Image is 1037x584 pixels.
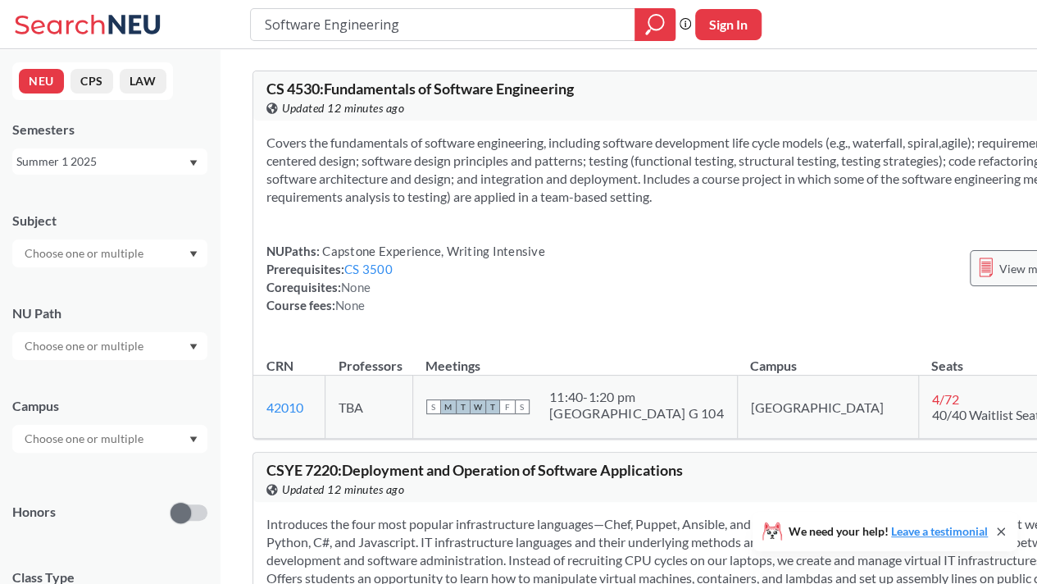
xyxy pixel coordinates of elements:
[325,340,413,376] th: Professors
[335,298,365,313] span: None
[282,99,404,117] span: Updated 12 minutes ago
[12,212,207,230] div: Subject
[12,304,207,322] div: NU Path
[266,357,293,375] div: CRN
[515,399,530,414] span: S
[500,399,515,414] span: F
[932,391,959,407] span: 4 / 72
[412,340,737,376] th: Meetings
[12,397,207,415] div: Campus
[12,148,207,175] div: Summer 1 2025Dropdown arrow
[266,461,683,479] span: CSYE 7220 : Deployment and Operation of Software Applications
[266,80,574,98] span: CS 4530 : Fundamentals of Software Engineering
[19,69,64,94] button: NEU
[266,399,303,415] a: 42010
[695,9,762,40] button: Sign In
[120,69,166,94] button: LAW
[737,340,918,376] th: Campus
[189,344,198,350] svg: Dropdown arrow
[549,405,724,422] div: [GEOGRAPHIC_DATA] G 104
[12,503,56,522] p: Honors
[16,429,154,449] input: Choose one or multiple
[189,436,198,443] svg: Dropdown arrow
[12,240,207,267] div: Dropdown arrow
[12,121,207,139] div: Semesters
[282,481,404,499] span: Updated 12 minutes ago
[737,376,918,439] td: [GEOGRAPHIC_DATA]
[426,399,441,414] span: S
[891,524,988,538] a: Leave a testimonial
[189,160,198,167] svg: Dropdown arrow
[549,389,724,405] div: 11:40 - 1:20 pm
[320,244,545,258] span: Capstone Experience, Writing Intensive
[16,336,154,356] input: Choose one or multiple
[645,13,665,36] svg: magnifying glass
[471,399,485,414] span: W
[12,425,207,453] div: Dropdown arrow
[456,399,471,414] span: T
[341,280,371,294] span: None
[485,399,500,414] span: T
[263,11,623,39] input: Class, professor, course number, "phrase"
[266,242,545,314] div: NUPaths: Prerequisites: Corequisites: Course fees:
[325,376,413,439] td: TBA
[634,8,675,41] div: magnifying glass
[789,526,988,537] span: We need your help!
[16,244,154,263] input: Choose one or multiple
[441,399,456,414] span: M
[16,153,188,171] div: Summer 1 2025
[70,69,113,94] button: CPS
[344,262,393,276] a: CS 3500
[189,251,198,258] svg: Dropdown arrow
[12,332,207,360] div: Dropdown arrow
